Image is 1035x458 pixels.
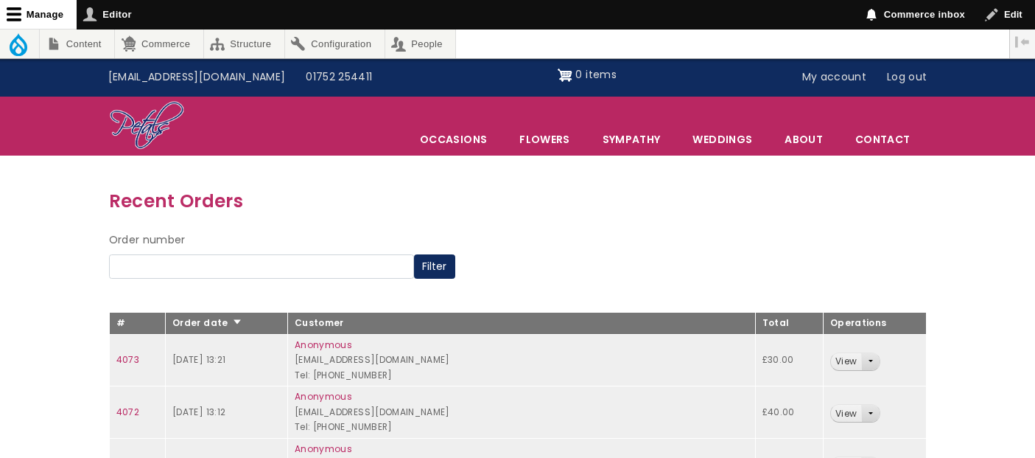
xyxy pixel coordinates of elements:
[677,124,768,155] span: Weddings
[116,406,139,418] a: 4072
[504,124,585,155] a: Flowers
[1010,30,1035,55] button: Vertical orientation
[204,30,284,58] a: Structure
[877,63,937,91] a: Log out
[558,63,617,87] a: Shopping cart 0 items
[287,386,755,439] td: [EMAIL_ADDRESS][DOMAIN_NAME] Tel: [PHONE_NUMBER]
[587,124,676,155] a: Sympathy
[98,63,296,91] a: [EMAIL_ADDRESS][DOMAIN_NAME]
[285,30,385,58] a: Configuration
[295,63,382,91] a: 01752 254411
[40,30,114,58] a: Content
[287,313,755,335] th: Customer
[172,406,225,418] time: [DATE] 13:12
[575,67,616,82] span: 0 items
[172,353,225,366] time: [DATE] 13:21
[404,124,502,155] span: Occasions
[831,353,861,370] a: View
[116,353,139,366] a: 4073
[792,63,877,91] a: My account
[831,405,861,422] a: View
[769,124,838,155] a: About
[755,313,823,335] th: Total
[840,124,925,155] a: Contact
[414,254,455,280] button: Filter
[109,187,927,215] h3: Recent Orders
[295,390,352,403] a: Anonymous
[823,313,926,335] th: Operations
[287,334,755,386] td: [EMAIL_ADDRESS][DOMAIN_NAME] Tel: [PHONE_NUMBER]
[109,232,186,249] label: Order number
[172,316,242,329] a: Order date
[558,63,572,87] img: Shopping cart
[755,386,823,439] td: £40.00
[109,313,166,335] th: #
[109,100,185,152] img: Home
[755,334,823,386] td: £30.00
[385,30,456,58] a: People
[295,443,352,455] a: Anonymous
[115,30,203,58] a: Commerce
[295,339,352,351] a: Anonymous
